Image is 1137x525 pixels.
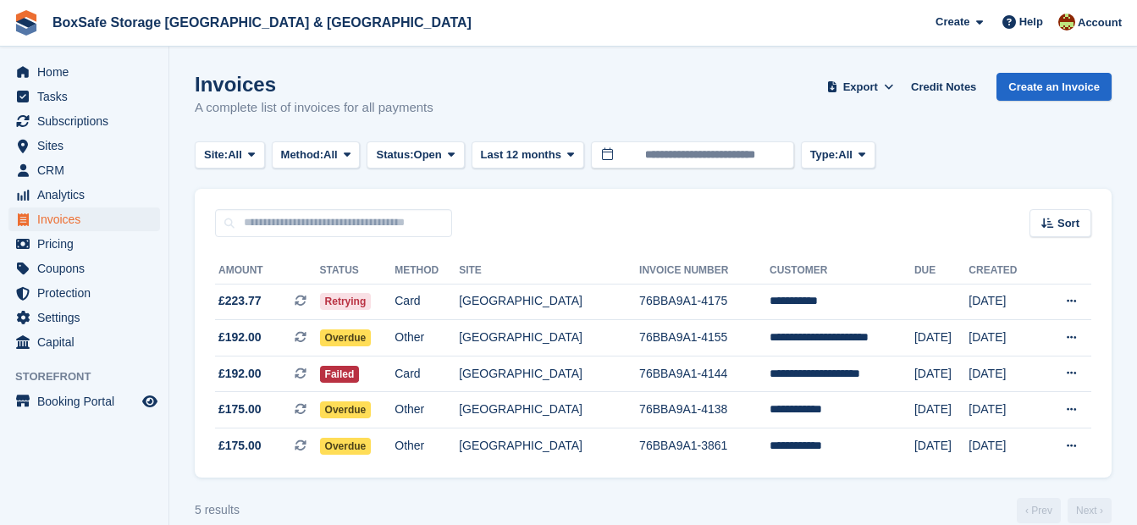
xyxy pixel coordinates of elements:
[1078,14,1122,31] span: Account
[320,329,372,346] span: Overdue
[936,14,969,30] span: Create
[459,392,639,428] td: [GEOGRAPHIC_DATA]
[218,329,262,346] span: £192.00
[8,257,160,280] a: menu
[46,8,478,36] a: BoxSafe Storage [GEOGRAPHIC_DATA] & [GEOGRAPHIC_DATA]
[37,281,139,305] span: Protection
[37,109,139,133] span: Subscriptions
[459,257,639,285] th: Site
[367,141,464,169] button: Status: Open
[639,284,770,320] td: 76BBA9A1-4175
[1013,498,1115,523] nav: Page
[320,293,372,310] span: Retrying
[140,391,160,412] a: Preview store
[37,60,139,84] span: Home
[218,401,262,418] span: £175.00
[481,146,561,163] span: Last 12 months
[1068,498,1112,523] a: Next
[1017,498,1061,523] a: Previous
[8,390,160,413] a: menu
[639,428,770,464] td: 76BBA9A1-3861
[459,320,639,356] td: [GEOGRAPHIC_DATA]
[414,146,442,163] span: Open
[639,320,770,356] td: 76BBA9A1-4155
[969,257,1039,285] th: Created
[395,392,459,428] td: Other
[281,146,324,163] span: Method:
[37,207,139,231] span: Invoices
[639,392,770,428] td: 76BBA9A1-4138
[37,85,139,108] span: Tasks
[376,146,413,163] span: Status:
[215,257,320,285] th: Amount
[904,73,983,101] a: Credit Notes
[969,284,1039,320] td: [DATE]
[8,232,160,256] a: menu
[8,306,160,329] a: menu
[320,366,360,383] span: Failed
[218,437,262,455] span: £175.00
[272,141,361,169] button: Method: All
[459,284,639,320] td: [GEOGRAPHIC_DATA]
[37,134,139,157] span: Sites
[37,257,139,280] span: Coupons
[914,356,969,392] td: [DATE]
[969,428,1039,464] td: [DATE]
[218,365,262,383] span: £192.00
[8,281,160,305] a: menu
[459,356,639,392] td: [GEOGRAPHIC_DATA]
[195,73,433,96] h1: Invoices
[1058,14,1075,30] img: Kim
[395,320,459,356] td: Other
[914,392,969,428] td: [DATE]
[8,183,160,207] a: menu
[969,356,1039,392] td: [DATE]
[8,85,160,108] a: menu
[8,158,160,182] a: menu
[204,146,228,163] span: Site:
[323,146,338,163] span: All
[218,292,262,310] span: £223.77
[8,207,160,231] a: menu
[8,109,160,133] a: menu
[320,257,395,285] th: Status
[838,146,853,163] span: All
[37,183,139,207] span: Analytics
[770,257,914,285] th: Customer
[639,356,770,392] td: 76BBA9A1-4144
[639,257,770,285] th: Invoice Number
[37,232,139,256] span: Pricing
[37,390,139,413] span: Booking Portal
[228,146,242,163] span: All
[37,330,139,354] span: Capital
[195,501,240,519] div: 5 results
[996,73,1112,101] a: Create an Invoice
[395,284,459,320] td: Card
[969,320,1039,356] td: [DATE]
[37,306,139,329] span: Settings
[914,320,969,356] td: [DATE]
[914,257,969,285] th: Due
[914,428,969,464] td: [DATE]
[395,257,459,285] th: Method
[823,73,897,101] button: Export
[8,134,160,157] a: menu
[801,141,875,169] button: Type: All
[843,79,878,96] span: Export
[969,392,1039,428] td: [DATE]
[459,428,639,464] td: [GEOGRAPHIC_DATA]
[395,356,459,392] td: Card
[1057,215,1079,232] span: Sort
[320,401,372,418] span: Overdue
[8,330,160,354] a: menu
[320,438,372,455] span: Overdue
[15,368,168,385] span: Storefront
[810,146,839,163] span: Type:
[1019,14,1043,30] span: Help
[14,10,39,36] img: stora-icon-8386f47178a22dfd0bd8f6a31ec36ba5ce8667c1dd55bd0f319d3a0aa187defe.svg
[395,428,459,464] td: Other
[195,98,433,118] p: A complete list of invoices for all payments
[37,158,139,182] span: CRM
[472,141,584,169] button: Last 12 months
[8,60,160,84] a: menu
